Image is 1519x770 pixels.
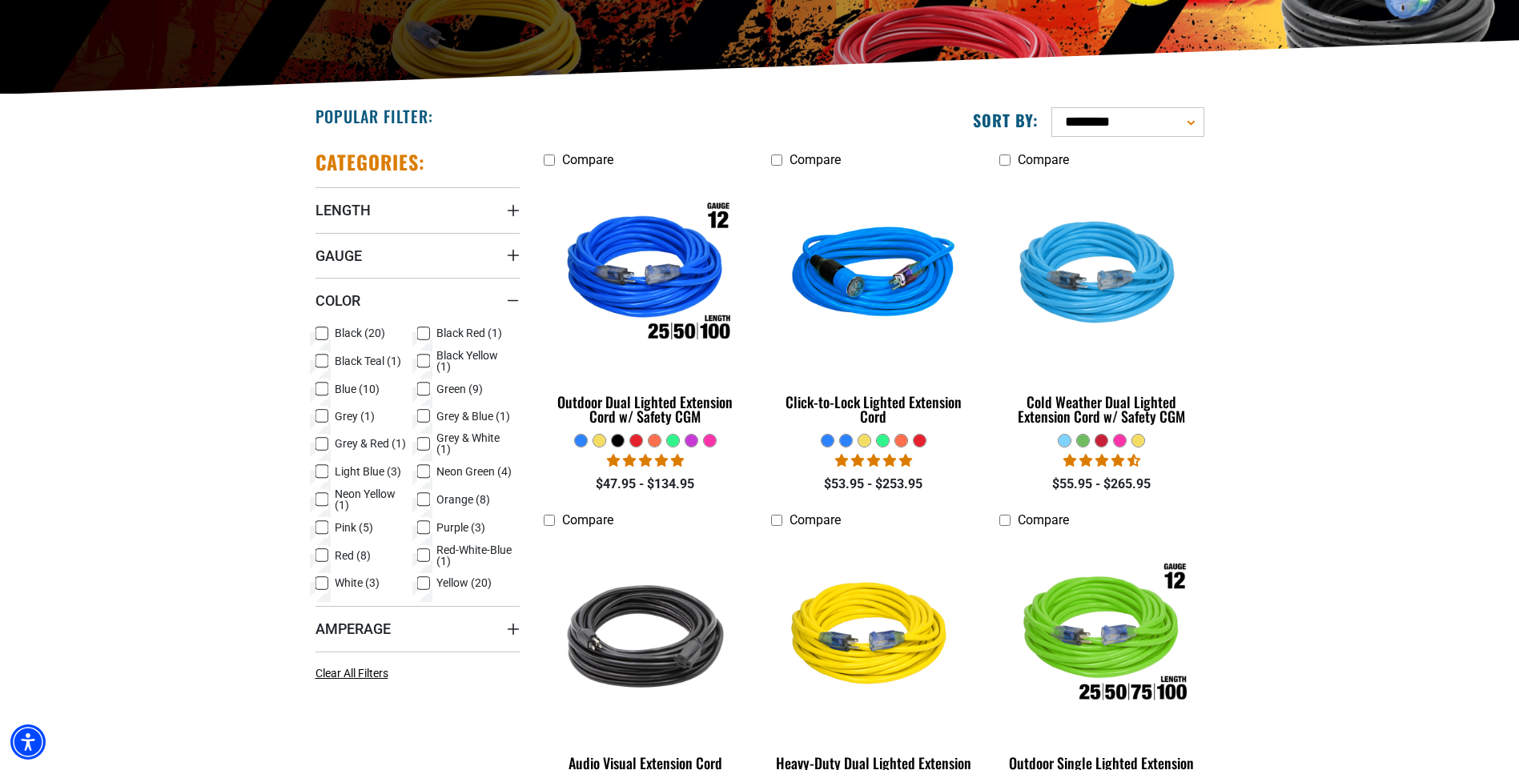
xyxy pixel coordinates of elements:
[999,175,1204,433] a: Light Blue Cold Weather Dual Lighted Extension Cord w/ Safety CGM
[545,183,746,367] img: Outdoor Dual Lighted Extension Cord w/ Safety CGM
[436,544,513,567] span: Red-White-Blue (1)
[1001,183,1203,367] img: Light Blue
[335,355,401,367] span: Black Teal (1)
[335,327,385,339] span: Black (20)
[562,512,613,527] span: Compare
[315,606,520,651] summary: Amperage
[835,453,912,468] span: 4.87 stars
[315,620,391,638] span: Amperage
[773,543,974,728] img: yellow
[436,327,502,339] span: Black Red (1)
[436,466,512,477] span: Neon Green (4)
[544,756,748,770] div: Audio Visual Extension Cord
[436,432,513,455] span: Grey & White (1)
[771,175,975,433] a: blue Click-to-Lock Lighted Extension Cord
[544,395,748,423] div: Outdoor Dual Lighted Extension Cord w/ Safety CGM
[436,411,510,422] span: Grey & Blue (1)
[335,383,380,395] span: Blue (10)
[315,278,520,323] summary: Color
[315,233,520,278] summary: Gauge
[315,201,371,219] span: Length
[545,543,746,728] img: black
[544,475,748,494] div: $47.95 - $134.95
[607,453,684,468] span: 4.82 stars
[436,350,513,372] span: Black Yellow (1)
[999,475,1204,494] div: $55.95 - $265.95
[315,665,395,682] a: Clear All Filters
[335,411,375,422] span: Grey (1)
[436,522,485,533] span: Purple (3)
[335,466,401,477] span: Light Blue (3)
[1063,453,1140,468] span: 4.62 stars
[315,247,362,265] span: Gauge
[999,395,1204,423] div: Cold Weather Dual Lighted Extension Cord w/ Safety CGM
[790,152,841,167] span: Compare
[771,395,975,423] div: Click-to-Lock Lighted Extension Cord
[335,438,406,449] span: Grey & Red (1)
[1018,152,1069,167] span: Compare
[335,522,373,533] span: Pink (5)
[315,187,520,232] summary: Length
[436,383,483,395] span: Green (9)
[335,488,412,511] span: Neon Yellow (1)
[315,106,433,126] h2: Popular Filter:
[10,724,46,760] div: Accessibility Menu
[315,150,426,174] h2: Categories:
[790,512,841,527] span: Compare
[335,550,371,561] span: Red (8)
[1001,543,1203,728] img: Outdoor Single Lighted Extension Cord
[973,110,1039,130] label: Sort by:
[771,475,975,494] div: $53.95 - $253.95
[315,667,388,680] span: Clear All Filters
[1018,512,1069,527] span: Compare
[315,291,360,310] span: Color
[436,577,492,588] span: Yellow (20)
[562,152,613,167] span: Compare
[544,175,748,433] a: Outdoor Dual Lighted Extension Cord w/ Safety CGM Outdoor Dual Lighted Extension Cord w/ Safety CGM
[335,577,380,588] span: White (3)
[773,183,974,367] img: blue
[436,494,490,505] span: Orange (8)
